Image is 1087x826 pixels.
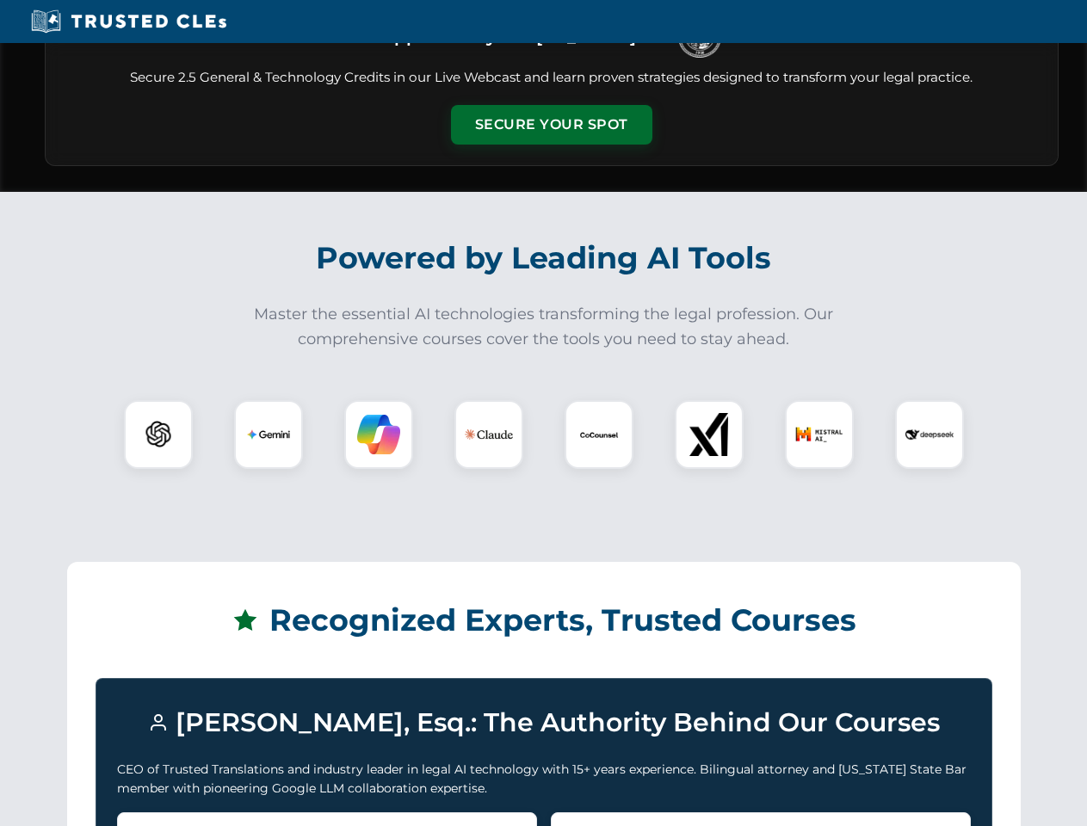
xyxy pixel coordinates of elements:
[124,400,193,469] div: ChatGPT
[344,400,413,469] div: Copilot
[117,700,971,746] h3: [PERSON_NAME], Esq.: The Authority Behind Our Courses
[133,410,183,459] img: ChatGPT Logo
[357,413,400,456] img: Copilot Logo
[454,400,523,469] div: Claude
[465,410,513,459] img: Claude Logo
[785,400,854,469] div: Mistral AI
[96,590,992,650] h2: Recognized Experts, Trusted Courses
[675,400,744,469] div: xAI
[895,400,964,469] div: DeepSeek
[565,400,633,469] div: CoCounsel
[577,413,621,456] img: CoCounsel Logo
[795,410,843,459] img: Mistral AI Logo
[247,413,290,456] img: Gemini Logo
[67,228,1021,288] h2: Powered by Leading AI Tools
[66,68,1037,88] p: Secure 2.5 General & Technology Credits in our Live Webcast and learn proven strategies designed ...
[26,9,232,34] img: Trusted CLEs
[243,302,845,352] p: Master the essential AI technologies transforming the legal profession. Our comprehensive courses...
[117,760,971,798] p: CEO of Trusted Translations and industry leader in legal AI technology with 15+ years experience....
[451,105,652,145] button: Secure Your Spot
[688,413,731,456] img: xAI Logo
[905,410,954,459] img: DeepSeek Logo
[234,400,303,469] div: Gemini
